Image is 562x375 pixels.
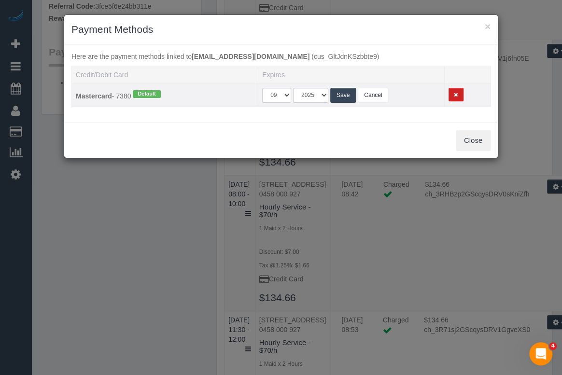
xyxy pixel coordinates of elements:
button: × [485,21,491,31]
th: Expires [258,66,445,83]
span: (cus_GltJdnKSzbbte9) [311,53,379,60]
td: Expired [258,83,445,107]
h3: Payment Methods [71,22,491,37]
button: Cancel [358,88,388,103]
td: Credit/Debit Card [72,83,258,107]
span: 4 [549,342,557,350]
button: Save [330,88,356,103]
iframe: Intercom live chat [529,342,552,365]
sui-modal: Payment Methods [64,15,498,158]
strong: Mastercard [76,92,112,99]
strong: [EMAIL_ADDRESS][DOMAIN_NAME] [192,53,309,60]
th: Credit/Debit Card [72,66,258,83]
p: Here are the payment methods linked to [71,52,491,61]
button: Close [456,130,491,151]
span: Default [133,90,160,98]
